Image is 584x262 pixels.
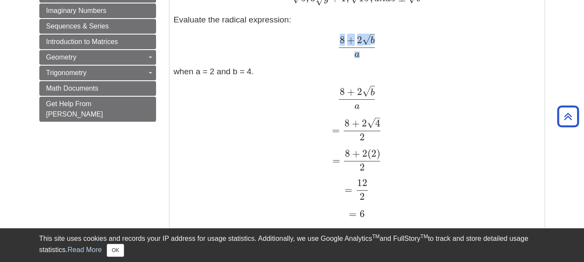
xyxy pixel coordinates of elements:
span: √ [362,34,370,45]
span: 8 [345,148,350,159]
span: √ [367,117,375,129]
span: Geometry [46,54,77,61]
a: Sequences & Series [39,19,156,34]
span: b [370,88,375,98]
span: + [350,148,360,159]
span: 2 [360,117,367,129]
a: Math Documents [39,81,156,96]
span: Math Documents [46,85,99,92]
span: 2 [355,34,362,46]
span: 2 [360,191,365,202]
span: Sequences & Series [46,22,109,30]
span: ( [367,148,371,159]
span: = [349,208,357,220]
span: = [345,184,352,196]
span: √ [362,86,370,98]
span: 12 [357,177,367,189]
div: This site uses cookies and records your IP address for usage statistics. Additionally, we use Goo... [39,234,545,257]
a: Read More [67,246,102,253]
span: + [345,34,355,46]
span: + [350,117,360,129]
span: 2 [371,148,377,159]
span: Trigonometry [46,69,87,76]
sup: TM [421,234,428,240]
span: a [354,101,360,111]
span: 8 [345,117,350,129]
span: 2 [360,148,367,159]
a: Imaginary Numbers [39,3,156,18]
span: Get Help From [PERSON_NAME] [46,100,103,118]
a: Geometry [39,50,156,65]
span: = [332,124,340,136]
span: – [375,112,380,123]
span: 2 [360,161,365,173]
span: Introduction to Matrices [46,38,118,45]
span: a [354,50,360,59]
a: Get Help From [PERSON_NAME] [39,97,156,122]
span: ) [377,148,380,159]
a: Back to Top [554,110,582,122]
span: 2 [355,86,362,98]
sup: TM [372,234,380,240]
span: 6 [357,208,364,220]
span: + [345,86,355,98]
span: 2 [360,131,365,143]
span: = [332,155,340,166]
a: Trigonometry [39,66,156,80]
a: Introduction to Matrices [39,35,156,49]
span: b [370,36,375,45]
span: 8 [340,86,345,98]
span: 4 [375,117,380,129]
button: Close [107,244,124,257]
span: Imaginary Numbers [46,7,107,14]
span: 8 [340,34,345,46]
